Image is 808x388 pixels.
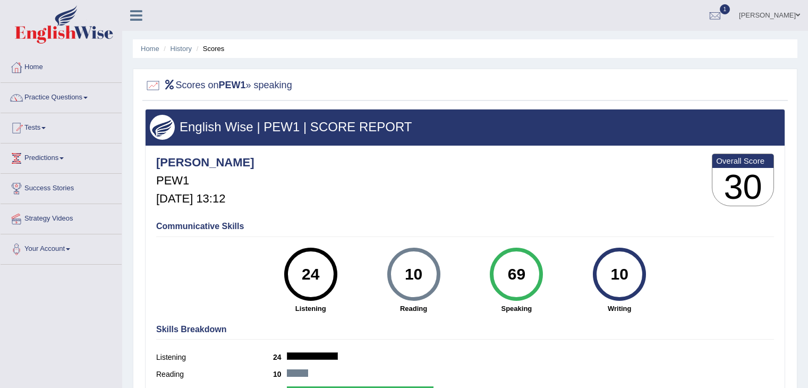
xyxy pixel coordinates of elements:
[145,78,292,94] h2: Scores on » speaking
[368,303,460,314] strong: Reading
[265,303,357,314] strong: Listening
[150,115,175,140] img: wings.png
[156,352,273,363] label: Listening
[141,45,159,53] a: Home
[273,370,287,378] b: 10
[219,80,246,90] b: PEW1
[720,4,730,14] span: 1
[156,156,254,169] h4: [PERSON_NAME]
[1,53,122,79] a: Home
[194,44,225,54] li: Scores
[156,174,254,187] h5: PEW1
[1,144,122,170] a: Predictions
[156,369,273,380] label: Reading
[712,168,773,206] h3: 30
[1,204,122,231] a: Strategy Videos
[156,222,774,231] h4: Communicative Skills
[156,325,774,334] h4: Skills Breakdown
[600,252,639,297] div: 10
[1,113,122,140] a: Tests
[273,353,287,361] b: 24
[394,252,433,297] div: 10
[150,120,780,134] h3: English Wise | PEW1 | SCORE REPORT
[1,174,122,200] a: Success Stories
[156,192,254,205] h5: [DATE] 13:12
[573,303,666,314] strong: Writing
[291,252,330,297] div: 24
[1,234,122,261] a: Your Account
[716,156,770,165] b: Overall Score
[497,252,536,297] div: 69
[171,45,192,53] a: History
[470,303,563,314] strong: Speaking
[1,83,122,109] a: Practice Questions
